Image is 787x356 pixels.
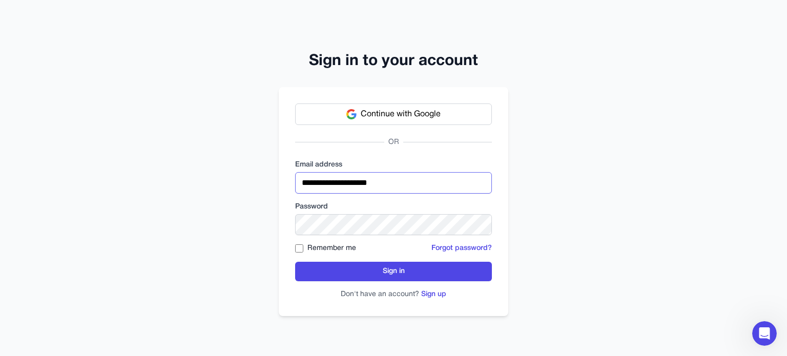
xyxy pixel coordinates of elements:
label: Password [295,202,492,212]
button: Continue with Google [295,103,492,125]
span: OR [384,137,403,148]
button: Sign up [421,289,446,300]
img: Google [346,109,357,119]
button: Forgot password? [431,243,492,254]
button: Sign in [295,262,492,281]
span: Continue with Google [361,108,441,120]
label: Email address [295,160,492,170]
p: Don't have an account? [295,289,492,300]
iframe: Intercom live chat [752,321,777,346]
h2: Sign in to your account [279,52,508,71]
label: Remember me [307,243,356,254]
